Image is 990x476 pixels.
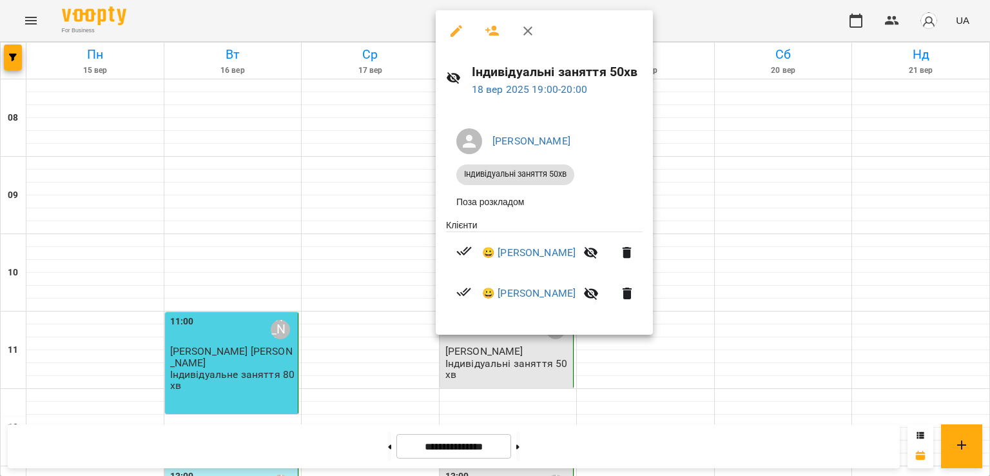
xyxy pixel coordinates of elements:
a: [PERSON_NAME] [492,135,570,147]
a: 😀 [PERSON_NAME] [482,245,576,261]
h6: Індивідуальні заняття 50хв [472,62,643,82]
span: Індивідуальні заняття 50хв [456,168,574,180]
li: Поза розкладом [446,190,643,213]
ul: Клієнти [446,219,643,319]
svg: Візит сплачено [456,284,472,300]
svg: Візит сплачено [456,243,472,259]
a: 😀 [PERSON_NAME] [482,286,576,301]
a: 18 вер 2025 19:00-20:00 [472,83,587,95]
